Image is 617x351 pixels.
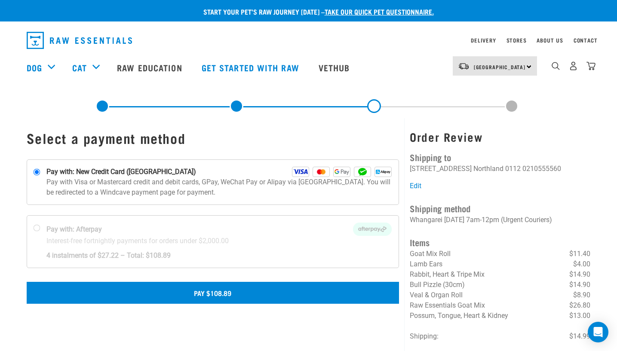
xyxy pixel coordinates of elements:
a: take our quick pet questionnaire. [325,9,434,13]
span: Possum, Tongue, Heart & Kidney [410,311,508,320]
a: About Us [537,39,563,42]
img: Visa [292,167,309,177]
span: Bull Pizzle (30cm) [410,281,465,289]
button: Pay $108.89 [27,282,399,303]
li: Northland 0112 [473,165,521,173]
img: home-icon-1@2x.png [552,62,560,70]
a: Dog [27,61,42,74]
span: Lamb Ears [410,260,442,268]
a: Stores [506,39,527,42]
span: Veal & Organ Roll [410,291,463,299]
img: Mastercard [313,167,330,177]
span: Shipping: [410,332,439,340]
a: Get started with Raw [193,50,310,85]
h1: Select a payment method [27,130,399,146]
a: Vethub [310,50,361,85]
span: $8.90 [573,290,590,300]
a: Cat [72,61,87,74]
a: Contact [574,39,598,42]
span: $14.90 [569,280,590,290]
img: WeChat [354,167,371,177]
span: $13.00 [569,311,590,321]
img: GPay [333,167,350,177]
span: Rabbit, Heart & Tripe Mix [410,270,485,278]
span: [GEOGRAPHIC_DATA] [474,65,526,68]
h4: Items [410,235,590,249]
nav: dropdown navigation [20,28,598,52]
img: user.png [569,61,578,70]
span: $11.40 [569,249,590,259]
li: 0210555560 [522,165,561,173]
p: Pay with Visa or Mastercard credit and debit cards, GPay, WeChat Pay or Alipay via [GEOGRAPHIC_DA... [46,177,392,198]
a: Edit [410,182,421,190]
input: Pay with: New Credit Card ([GEOGRAPHIC_DATA]) Visa Mastercard GPay WeChat Alipay Pay with Visa or... [33,169,40,176]
span: $26.80 [569,300,590,311]
p: Whangarei [DATE] 7am-12pm (Urgent Couriers) [410,215,590,225]
span: $14.90 [569,269,590,280]
img: van-moving.png [458,62,470,70]
li: [STREET_ADDRESS] [410,165,472,173]
h4: Shipping method [410,201,590,215]
a: Delivery [471,39,496,42]
img: Alipay [374,167,392,177]
span: Goat Mix Roll [410,250,451,258]
h3: Order Review [410,130,590,143]
img: home-icon@2x.png [586,61,596,70]
span: $4.00 [573,259,590,269]
span: $14.99 [569,331,590,342]
a: Raw Education [108,50,193,85]
div: Open Intercom Messenger [588,322,608,342]
strong: Pay with: New Credit Card ([GEOGRAPHIC_DATA]) [46,167,196,177]
img: Raw Essentials Logo [27,32,132,49]
span: Raw Essentials Goat Mix [410,301,485,309]
h4: Shipping to [410,150,590,164]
